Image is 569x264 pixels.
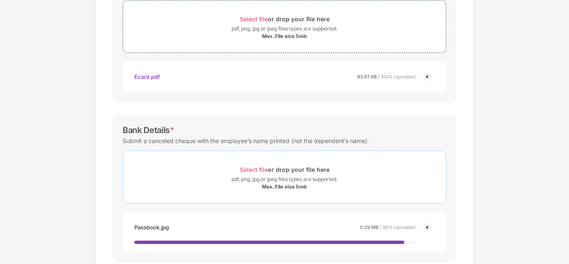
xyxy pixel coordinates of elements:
[357,74,377,80] span: 93.67 KB
[240,164,330,175] div: or drop your file here
[134,220,169,234] div: Passbook.jpg
[360,224,378,230] span: 0.29 MB
[262,184,307,190] div: Max. File size 5mb
[134,70,160,84] div: Ecard.pdf
[123,135,369,146] div: Submit a canceled cheque with the employee’s name printed (not the dependent’s name).
[422,222,432,232] img: svg+xml;base64,PHN2ZyBpZD0iQ3Jvc3MtMjR4MjQiIHhtbG5zPSJodHRwOi8vd3d3LnczLm9yZy8yMDAwL3N2ZyIgd2lkdG...
[378,74,415,80] span: | 100% Uploaded
[380,224,415,230] span: | 96% Uploaded
[262,33,307,40] div: Max. File size 5mb
[123,7,446,46] span: Select fileor drop your file herepdf, png, jpg or jpeg files types are supported.Max. File size 5mb
[240,166,268,173] span: Select file
[232,175,337,184] div: pdf, png, jpg or jpeg files types are supported.
[123,157,446,197] span: Select fileor drop your file herepdf, png, jpg or jpeg files types are supported.Max. File size 5mb
[240,13,330,25] div: or drop your file here
[123,125,174,135] div: Bank Details
[240,15,268,23] span: Select file
[232,25,337,33] div: pdf, png, jpg or jpeg files types are supported.
[422,72,432,82] img: svg+xml;base64,PHN2ZyBpZD0iQ3Jvc3MtMjR4MjQiIHhtbG5zPSJodHRwOi8vd3d3LnczLm9yZy8yMDAwL3N2ZyIgd2lkdG...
